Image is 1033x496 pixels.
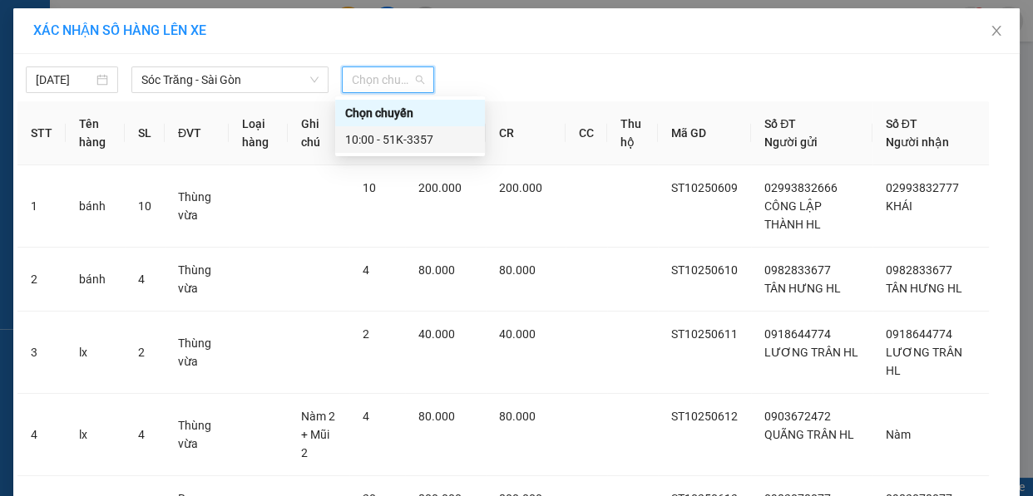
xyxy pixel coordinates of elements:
[309,75,319,85] span: down
[486,101,566,165] th: CR
[671,410,738,423] span: ST10250612
[288,101,349,165] th: Ghi chú
[886,181,959,194] span: 02993832777
[886,428,911,441] span: Nàm
[886,263,952,277] span: 0982833677
[17,165,66,248] td: 1
[566,101,607,165] th: CC
[886,135,949,149] span: Người nhận
[138,273,145,286] span: 4
[165,165,229,248] td: Thùng vừa
[764,327,831,341] span: 0918644774
[66,312,125,394] td: lx
[301,410,335,459] span: Nàm 2 + Mũi 2
[165,312,229,394] td: Thùng vừa
[764,181,838,194] span: 02993832666
[17,312,66,394] td: 3
[764,428,854,441] span: QUÃNG TRÂN HL
[499,263,536,277] span: 80.000
[764,282,841,295] span: TÂN HƯNG HL
[335,100,485,126] div: Chọn chuyến
[764,199,822,231] span: CÔNG LẬP THÀNH HL
[973,8,1020,55] button: Close
[363,181,376,194] span: 10
[66,165,125,248] td: bánh
[418,181,462,194] span: 200.000
[229,101,287,165] th: Loại hàng
[138,428,145,441] span: 4
[17,101,66,165] th: STT
[66,394,125,476] td: lx
[990,24,1003,37] span: close
[671,263,738,277] span: ST10250610
[499,181,542,194] span: 200.000
[764,346,858,359] span: LƯƠNG TRÂN HL
[352,67,424,92] span: Chọn chuyến
[363,263,369,277] span: 4
[125,101,165,165] th: SL
[671,327,738,341] span: ST10250611
[658,101,751,165] th: Mã GD
[165,248,229,312] td: Thùng vừa
[165,101,229,165] th: ĐVT
[66,101,125,165] th: Tên hàng
[607,101,658,165] th: Thu hộ
[17,248,66,312] td: 2
[764,117,796,130] span: Số ĐT
[886,117,917,130] span: Số ĐT
[138,346,145,359] span: 2
[764,410,831,423] span: 0903672472
[418,410,455,423] span: 80.000
[17,394,66,476] td: 4
[499,327,536,341] span: 40.000
[141,67,319,92] span: Sóc Trăng - Sài Gòn
[418,263,455,277] span: 80.000
[36,71,93,89] input: 15/10/2025
[363,327,369,341] span: 2
[418,327,455,341] span: 40.000
[345,130,475,149] div: 10:00 - 51K-3357
[764,263,831,277] span: 0982833677
[886,346,962,377] span: LƯƠNG TRÂN HL
[764,135,818,149] span: Người gửi
[886,327,952,341] span: 0918644774
[886,282,962,295] span: TÂN HƯNG HL
[165,394,229,476] td: Thùng vừa
[671,181,738,194] span: ST10250609
[66,248,125,312] td: bánh
[33,22,206,38] span: XÁC NHẬN SỐ HÀNG LÊN XE
[499,410,536,423] span: 80.000
[138,199,151,213] span: 10
[345,104,475,122] div: Chọn chuyến
[363,410,369,423] span: 4
[886,199,912,213] span: KHÁI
